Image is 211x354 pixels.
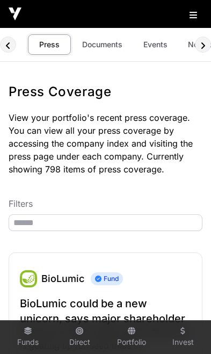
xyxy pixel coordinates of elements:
[6,323,49,352] a: Funds
[75,34,129,55] a: Documents
[20,270,37,287] a: BioLumic
[28,34,71,55] a: Press
[9,111,202,176] p: View your portfolio's recent press coverage. You can view all your press coverage by accessing th...
[157,302,211,354] iframe: Chat Widget
[58,323,101,352] a: Direct
[9,197,202,210] p: Filters
[134,34,177,55] a: Events
[20,270,37,287] img: 0_ooS1bY_400x400.png
[9,8,21,20] img: Icehouse Ventures Logo
[20,296,191,326] a: BioLumic could be a new unicorn, says major shareholder
[91,272,123,285] span: Fund
[9,83,202,100] h1: Press Coverage
[41,273,84,284] a: BioLumic
[110,323,153,352] a: Portfolio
